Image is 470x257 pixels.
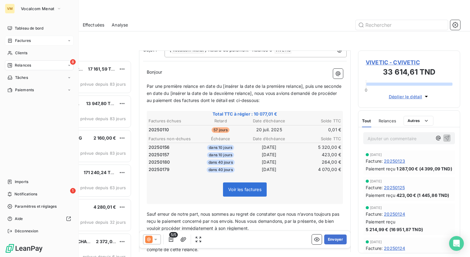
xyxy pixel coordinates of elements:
[83,22,105,28] span: Effectuées
[80,220,126,225] span: prévue depuis 32 jours
[5,243,43,253] img: Logo LeanPay
[207,160,235,165] span: dans 40 jours
[148,144,196,151] td: 20250156
[245,126,293,133] td: 20 juil. 2025
[197,136,245,142] th: Échéance
[30,60,132,257] div: grid
[15,26,43,31] span: Tableau de bord
[80,151,126,156] span: prévue depuis 83 jours
[404,116,433,126] button: Autres
[366,226,423,233] span: 5 214,99 € (16 951,87 TND)
[80,82,126,87] span: prévue depuis 83 jours
[449,236,464,251] div: Open Intercom Messenger
[70,59,76,65] span: 8
[366,67,452,79] h3: 33 614,61 TND
[356,20,448,30] input: Rechercher
[207,167,235,173] span: dans 40 jours
[197,118,245,124] th: Retard
[147,84,343,103] span: Par une première relance en date du [insérer la date de la première relance], puis une seconde en...
[294,144,342,151] td: 5 320,00 €
[384,184,405,191] span: 20250125
[94,135,116,141] span: 2 160,00 €
[147,69,162,75] span: Bonjour
[387,93,432,100] button: Déplier le détail
[15,216,23,222] span: Aide
[147,211,341,231] span: Sauf erreur de notre part, nous sommes au regret de constater que nous n’avons toujours pas reçu ...
[148,151,196,158] td: 20250157
[245,136,293,142] th: Date d’échéance
[365,88,367,92] span: 0
[148,111,342,117] span: Total TTC à régler : 10 077,01 €
[15,63,31,68] span: Relances
[212,127,229,133] span: 57 jours
[384,158,405,164] span: 20250123
[245,151,293,158] td: [DATE]
[294,151,342,158] td: 423,00 €
[88,66,117,71] span: 17 161,59 TND
[21,6,54,11] span: Vocalcom Menat
[396,165,452,172] span: 1 287,00 € (4 399,09 TND)
[15,38,31,43] span: Factures
[84,170,117,175] span: 171 240,24 TND
[112,22,128,28] span: Analyse
[294,118,342,124] th: Solde TTC
[80,116,126,121] span: prévue depuis 83 jours
[366,245,383,251] span: Facture :
[366,211,383,217] span: Facture :
[148,118,196,124] th: Factures échues
[207,145,234,150] span: dans 10 jours
[148,136,196,142] th: Factures non-échues
[94,204,116,210] span: 4 280,01 €
[384,245,405,251] span: 20250124
[366,158,383,164] span: Facture :
[362,118,371,123] span: Tout
[14,191,37,197] span: Notifications
[15,228,38,234] span: Déconnexion
[294,159,342,165] td: 264,00 €
[396,192,449,198] span: 423,00 € (1 445,86 TND)
[5,214,74,224] a: Aide
[245,166,293,173] td: [DATE]
[207,152,234,158] span: dans 10 jours
[149,127,169,133] span: 20250110
[389,93,422,100] span: Déplier le détail
[96,239,119,244] span: 2 372,00 €
[245,159,293,165] td: [DATE]
[147,240,341,252] span: Si votre règlement a été adressé avant la réception de [PERSON_NAME], veuillez ne pas tenir compt...
[169,232,178,238] span: 5/5
[228,187,261,192] span: Voir les factures
[366,165,395,172] span: Paiement reçu
[80,185,126,190] span: prévue depuis 63 jours
[15,179,28,185] span: Imports
[15,75,28,80] span: Tâches
[15,204,57,209] span: Paramètres et réglages
[370,240,382,244] span: [DATE]
[294,126,342,133] td: 0,01 €
[366,184,383,191] span: Facture :
[5,4,15,14] div: VM
[370,153,382,157] span: [DATE]
[245,144,293,151] td: [DATE]
[324,235,347,244] button: Envoyer
[370,179,382,183] span: [DATE]
[15,50,27,56] span: Clients
[366,218,395,225] span: Paiement reçu
[86,101,117,106] span: 13 947,80 TND
[370,206,382,210] span: [DATE]
[379,118,396,123] span: Relances
[294,136,342,142] th: Solde TTC
[366,58,452,67] span: VIVETIC - CVIVETIC
[148,159,196,165] td: 20250180
[70,188,76,194] span: 1
[245,118,293,124] th: Date d’échéance
[366,192,395,198] span: Paiement reçu
[294,166,342,173] td: 4 070,00 €
[15,87,34,93] span: Paiements
[148,166,196,173] td: 20250179
[384,211,405,217] span: 20250124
